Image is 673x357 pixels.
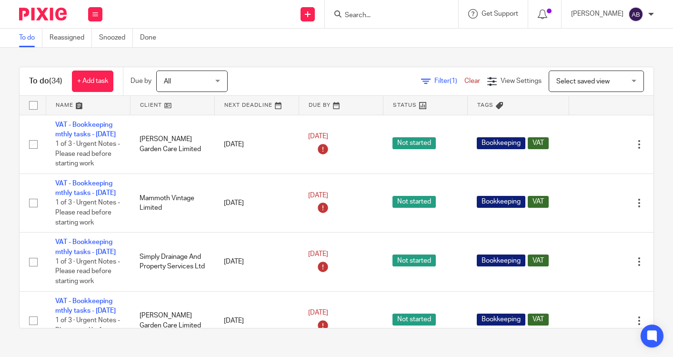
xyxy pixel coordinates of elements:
[55,122,116,138] a: VAT - Bookkeeping mthly tasks - [DATE]
[477,255,525,266] span: Bookkeeping
[130,173,214,232] td: Mammoth Vintage Limited
[308,133,328,140] span: [DATE]
[19,8,67,20] img: Pixie
[214,173,299,232] td: [DATE]
[528,137,549,149] span: VAT
[392,196,436,208] span: Not started
[50,29,92,47] a: Reassigned
[392,314,436,326] span: Not started
[49,77,62,85] span: (34)
[140,29,163,47] a: Done
[571,9,623,19] p: [PERSON_NAME]
[628,7,643,22] img: svg%3E
[464,78,480,84] a: Clear
[556,78,610,85] span: Select saved view
[392,137,436,149] span: Not started
[214,233,299,291] td: [DATE]
[308,251,328,257] span: [DATE]
[528,314,549,326] span: VAT
[434,78,464,84] span: Filter
[55,317,120,343] span: 1 of 3 · Urgent Notes - Please read before starting work
[344,11,430,20] input: Search
[55,180,116,196] a: VAT - Bookkeeping mthly tasks - [DATE]
[29,76,62,86] h1: To do
[55,298,116,314] a: VAT - Bookkeeping mthly tasks - [DATE]
[55,258,120,285] span: 1 of 3 · Urgent Notes - Please read before starting work
[477,137,525,149] span: Bookkeeping
[130,115,214,173] td: [PERSON_NAME] Garden Care Limited
[130,233,214,291] td: Simply Drainage And Property Services Ltd
[19,29,42,47] a: To do
[482,10,518,17] span: Get Support
[308,192,328,199] span: [DATE]
[131,76,151,86] p: Due by
[55,239,116,255] a: VAT - Bookkeeping mthly tasks - [DATE]
[528,255,549,266] span: VAT
[477,314,525,326] span: Bookkeeping
[164,78,171,85] span: All
[214,291,299,350] td: [DATE]
[55,141,120,167] span: 1 of 3 · Urgent Notes - Please read before starting work
[477,102,493,108] span: Tags
[392,255,436,266] span: Not started
[501,78,542,84] span: View Settings
[308,310,328,316] span: [DATE]
[450,78,457,84] span: (1)
[477,196,525,208] span: Bookkeeping
[528,196,549,208] span: VAT
[130,291,214,350] td: [PERSON_NAME] Garden Care Limited
[99,29,133,47] a: Snoozed
[72,71,113,92] a: + Add task
[214,115,299,173] td: [DATE]
[55,200,120,226] span: 1 of 3 · Urgent Notes - Please read before starting work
